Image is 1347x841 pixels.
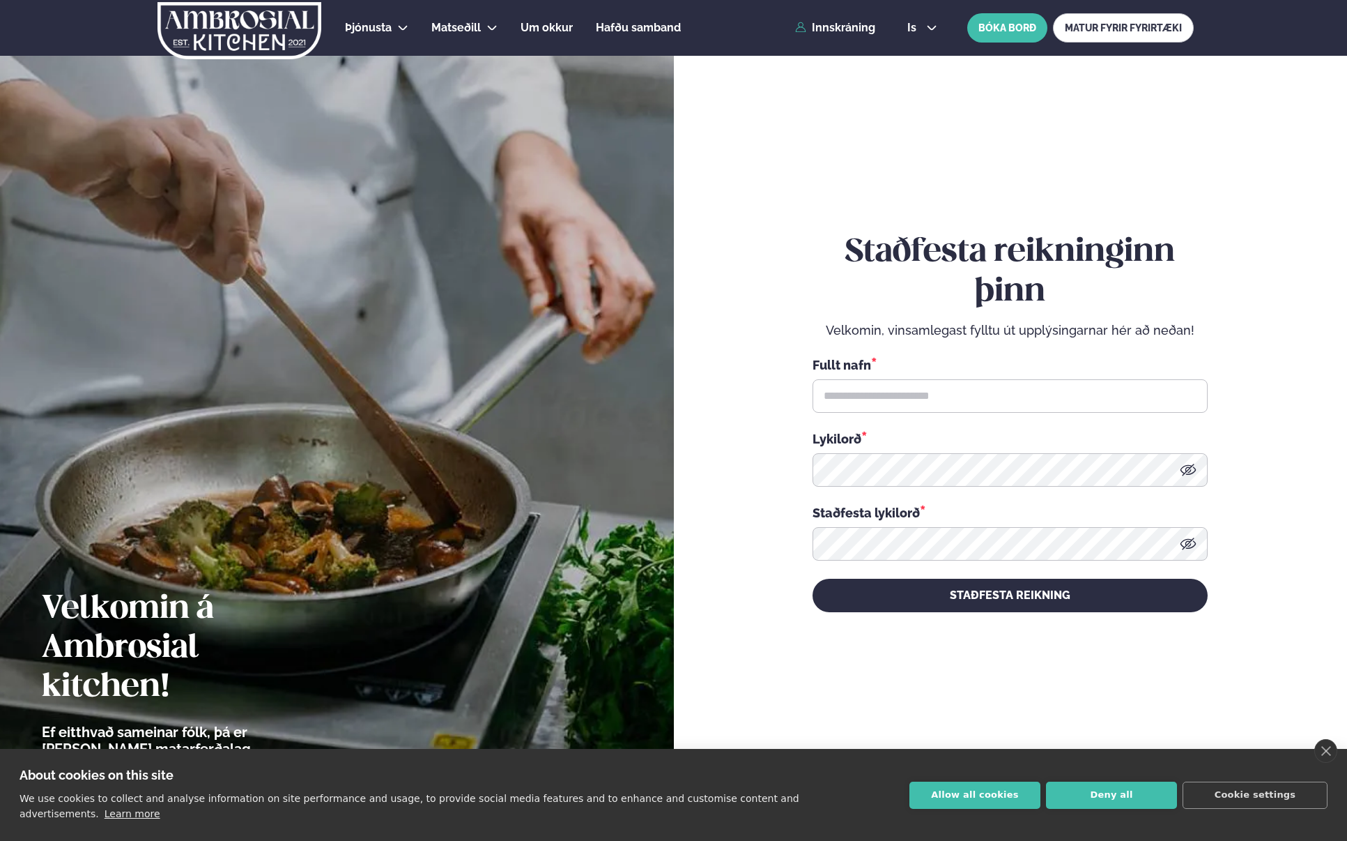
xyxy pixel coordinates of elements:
[967,13,1047,43] button: BÓKA BORÐ
[20,768,174,782] strong: About cookies on this site
[1314,739,1337,763] a: close
[521,20,573,36] a: Um okkur
[909,782,1040,809] button: Allow all cookies
[431,21,481,34] span: Matseðill
[813,579,1208,612] button: STAÐFESTA REIKNING
[813,322,1208,339] p: Velkomin, vinsamlegast fylltu út upplýsingarnar hér að neðan!
[813,503,1208,522] div: Staðfesta lykilorð
[813,233,1208,311] h2: Staðfesta reikninginn þinn
[596,20,681,36] a: Hafðu samband
[345,20,392,36] a: Þjónusta
[521,21,573,34] span: Um okkur
[156,2,323,59] img: logo
[596,21,681,34] span: Hafðu samband
[907,22,921,33] span: is
[795,22,875,34] a: Innskráning
[813,430,1208,448] div: Lykilorð
[345,21,392,34] span: Þjónusta
[42,590,331,707] h2: Velkomin á Ambrosial kitchen!
[105,808,160,819] a: Learn more
[1046,782,1177,809] button: Deny all
[813,356,1208,374] div: Fullt nafn
[896,22,948,33] button: is
[20,793,799,819] p: We use cookies to collect and analyse information on site performance and usage, to provide socia...
[42,724,331,757] p: Ef eitthvað sameinar fólk, þá er [PERSON_NAME] matarferðalag.
[1183,782,1327,809] button: Cookie settings
[1053,13,1194,43] a: MATUR FYRIR FYRIRTÆKI
[431,20,481,36] a: Matseðill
